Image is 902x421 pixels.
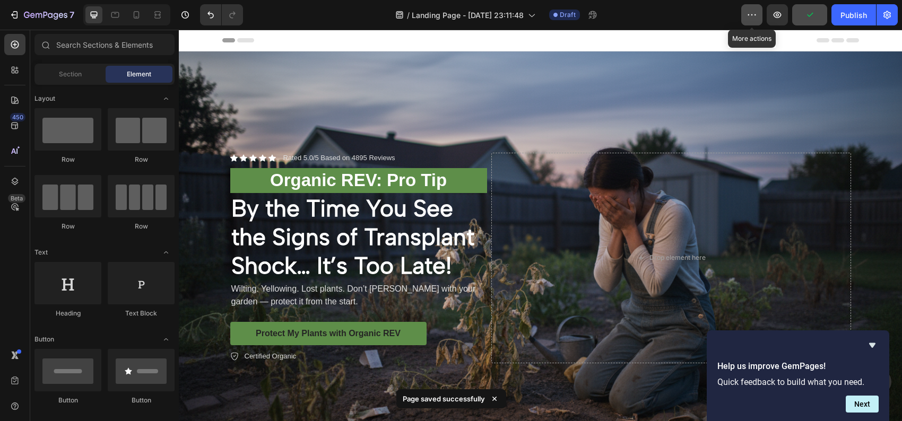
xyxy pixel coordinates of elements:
[34,94,55,103] span: Layout
[846,396,879,413] button: Next question
[179,30,902,421] iframe: Design area
[108,396,175,405] div: Button
[471,224,527,232] div: Drop element here
[158,90,175,107] span: Toggle open
[407,10,410,21] span: /
[34,155,101,164] div: Row
[34,248,48,257] span: Text
[412,10,524,21] span: Landing Page - [DATE] 23:11:48
[34,222,101,231] div: Row
[34,335,54,344] span: Button
[8,194,25,203] div: Beta
[840,10,867,21] div: Publish
[10,113,25,121] div: 450
[70,8,74,21] p: 7
[59,69,82,79] span: Section
[717,360,879,373] h2: Help us improve GemPages!
[560,10,576,20] span: Draft
[158,331,175,348] span: Toggle open
[403,393,485,404] p: Page saved successfully
[717,339,879,413] div: Help us improve GemPages!
[34,396,101,405] div: Button
[34,34,175,55] input: Search Sections & Elements
[34,309,101,318] div: Heading
[200,4,243,25] div: Undo/Redo
[108,309,175,318] div: Text Block
[866,339,879,352] button: Hide survey
[108,155,175,164] div: Row
[158,244,175,261] span: Toggle open
[831,4,876,25] button: Publish
[108,222,175,231] div: Row
[717,377,879,387] p: Quick feedback to build what you need.
[4,4,79,25] button: 7
[127,69,151,79] span: Element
